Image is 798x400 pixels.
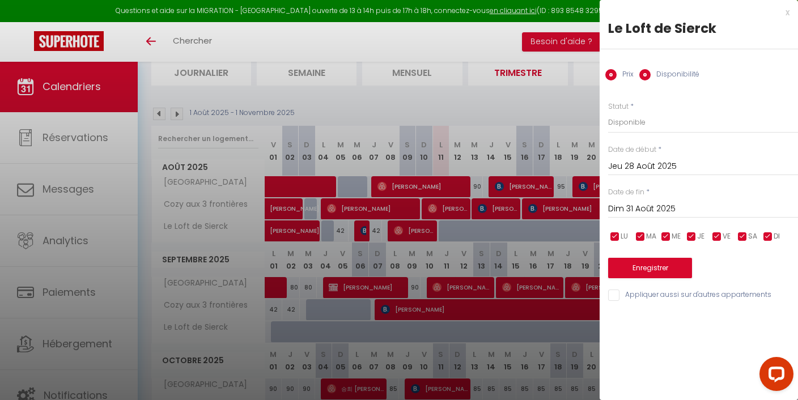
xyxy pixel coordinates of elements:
[600,6,789,19] div: x
[723,231,731,242] span: VE
[621,231,628,242] span: LU
[672,231,681,242] span: ME
[608,144,656,155] label: Date de début
[750,352,798,400] iframe: LiveChat chat widget
[608,101,629,112] label: Statut
[617,69,634,82] label: Prix
[651,69,699,82] label: Disponibilité
[608,258,692,278] button: Enregistrer
[608,187,644,198] label: Date de fin
[748,231,757,242] span: SA
[646,231,656,242] span: MA
[697,231,704,242] span: JE
[774,231,780,242] span: DI
[608,19,789,37] div: Le Loft de Sierck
